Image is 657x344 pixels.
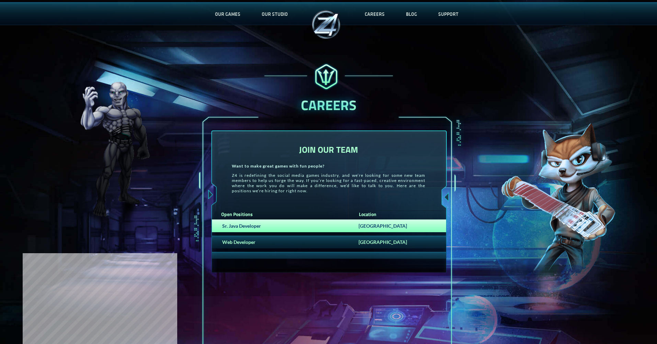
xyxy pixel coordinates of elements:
[251,3,298,25] a: OUR STUDIO
[222,143,435,156] h2: JOIN OUR TEAM
[232,163,325,169] strong: Want to make great games with fun people?
[215,223,352,229] div: Sr. Java Developer
[204,3,251,25] a: OUR GAMES
[478,92,641,303] img: fox
[352,211,446,218] label: Location
[352,239,443,245] div: [GEOGRAPHIC_DATA]
[211,211,352,218] label: Open Positions
[301,95,356,116] b: CAREERS
[309,8,343,42] img: palace
[215,239,352,245] div: Web Developer
[222,173,435,193] p: Z4 is redefining the social media games industry, and we’re looking for some new team members to ...
[261,61,396,93] img: palace
[352,223,443,229] div: [GEOGRAPHIC_DATA]
[428,3,469,25] a: SUPPORT
[53,31,177,289] img: palace
[395,3,428,25] a: BLOG
[354,3,395,25] a: CAREERS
